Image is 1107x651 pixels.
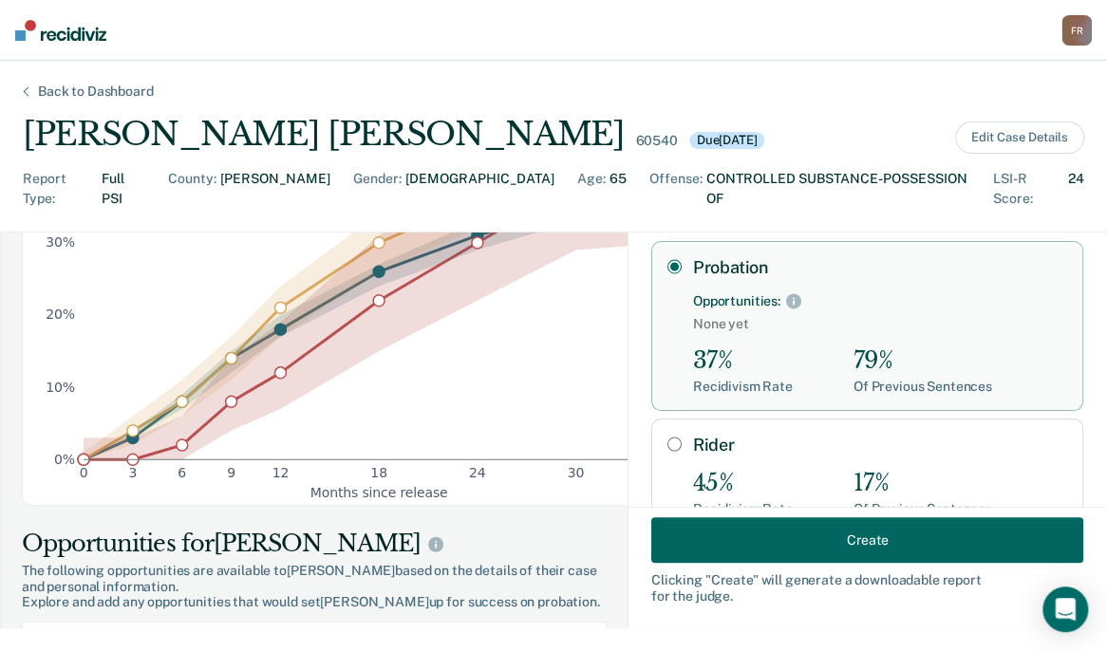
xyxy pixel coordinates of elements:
div: Recidivism Rate [693,379,793,395]
g: area [84,105,674,459]
div: Opportunities: [693,293,780,309]
text: 20% [46,307,75,322]
div: Recidivism Rate [693,501,793,517]
span: Explore and add any opportunities that would set [PERSON_NAME] up for success on probation. [22,594,607,610]
div: 37% [693,347,793,375]
div: Clicking " Create " will generate a downloadable report for the judge. [651,572,1083,604]
div: Gender : [353,169,402,209]
div: 60540 [635,133,677,149]
g: dot [78,128,680,465]
button: Edit Case Details [955,121,1084,154]
g: x-axis label [310,485,448,500]
div: 17% [854,470,992,497]
div: Opportunities for [PERSON_NAME] [22,529,607,559]
div: CONTROLLED SUBSTANCE-POSSESSION OF [706,169,969,209]
text: Months since release [310,485,448,500]
div: Of Previous Sentences [854,501,992,517]
div: Open Intercom Messenger [1042,586,1088,632]
g: y-axis tick label [46,162,75,466]
span: The following opportunities are available to [PERSON_NAME] based on the details of their case and... [22,563,607,595]
div: 65 [610,169,627,209]
div: Due [DATE] [689,132,765,149]
text: 0% [54,451,75,466]
button: Create [651,517,1083,563]
label: Probation [693,257,1067,278]
text: 24 [469,465,486,480]
div: Age : [577,169,606,209]
img: Recidiviz [15,20,106,41]
div: [DEMOGRAPHIC_DATA] [405,169,554,209]
text: 6 [178,465,186,480]
div: 45% [693,470,793,497]
text: 18 [370,465,387,480]
text: 9 [227,465,235,480]
div: 79% [854,347,992,375]
text: 3 [128,465,137,480]
text: 0 [80,465,88,480]
text: 10% [46,379,75,394]
div: Offense : [649,169,703,209]
label: Rider [693,435,1067,456]
g: x-axis tick label [80,465,683,480]
div: Full PSI [102,169,145,209]
div: Of Previous Sentences [854,379,992,395]
div: F R [1061,15,1092,46]
div: LSI-R Score : [992,169,1064,209]
div: County : [168,169,216,209]
text: 12 [272,465,290,480]
div: Back to Dashboard [15,84,177,100]
div: 24 [1068,169,1084,209]
span: None yet [693,316,1067,332]
div: [PERSON_NAME] [220,169,330,209]
text: 30% [46,234,75,250]
text: 30 [568,465,585,480]
div: [PERSON_NAME] [PERSON_NAME] [23,115,624,154]
div: Report Type : [23,169,98,209]
button: FR [1061,15,1092,46]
